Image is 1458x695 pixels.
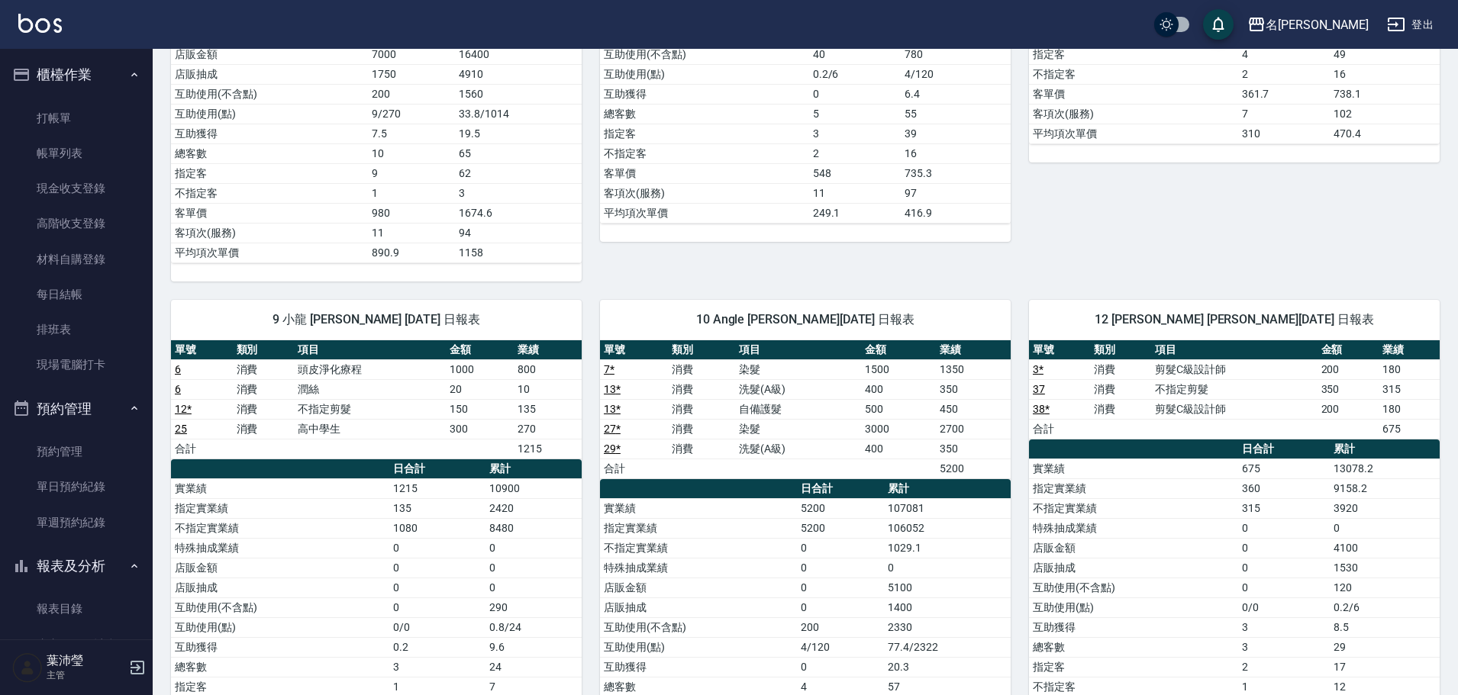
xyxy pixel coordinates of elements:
td: 洗髮(A級) [735,379,861,399]
td: 0/0 [1238,597,1331,617]
td: 3 [809,124,902,143]
td: 39 [901,124,1011,143]
a: 每日結帳 [6,277,147,312]
td: 0 [1330,518,1440,538]
td: 0 [389,538,485,558]
td: 消費 [1090,359,1151,379]
span: 9 小龍 [PERSON_NAME] [DATE] 日報表 [189,312,563,327]
td: 361.7 [1238,84,1331,104]
td: 0.2/6 [809,64,902,84]
td: 7.5 [368,124,455,143]
td: 735.3 [901,163,1011,183]
a: 店家區間累計表 [6,627,147,662]
td: 0 [1238,558,1331,578]
td: 20.3 [884,657,1011,677]
th: 業績 [514,340,582,360]
td: 頭皮淨化療程 [294,359,446,379]
td: 互助使用(點) [171,104,368,124]
td: 1029.1 [884,538,1011,558]
td: 350 [936,379,1011,399]
td: 200 [368,84,455,104]
a: 高階收支登錄 [6,206,147,241]
td: 0.2 [389,637,485,657]
td: 消費 [233,379,295,399]
a: 25 [175,423,187,435]
td: 實業績 [1029,459,1238,478]
td: 不指定實業績 [600,538,797,558]
span: 12 [PERSON_NAME] [PERSON_NAME][DATE] 日報表 [1047,312,1421,327]
td: 指定客 [171,163,368,183]
td: 互助使用(不含點) [1029,578,1238,597]
th: 項目 [294,340,446,360]
td: 實業績 [600,498,797,518]
button: 名[PERSON_NAME] [1241,9,1375,40]
td: 270 [514,419,582,439]
td: 客項次(服務) [1029,104,1238,124]
a: 6 [175,383,181,395]
th: 類別 [668,340,736,360]
td: 消費 [668,379,736,399]
td: 不指定實業績 [1029,498,1238,518]
td: 5200 [797,518,884,538]
span: 10 Angle [PERSON_NAME][DATE] 日報表 [618,312,992,327]
td: 0 [797,657,884,677]
td: 客單價 [171,203,368,223]
td: 0.2/6 [1330,597,1440,617]
td: 400 [861,439,936,459]
td: 5 [809,104,902,124]
td: 消費 [233,419,295,439]
td: 200 [1318,359,1379,379]
td: 65 [455,143,582,163]
td: 738.1 [1330,84,1440,104]
table: a dense table [1029,340,1440,439]
td: 0 [809,84,902,104]
td: 互助使用(點) [600,64,809,84]
td: 店販金額 [1029,538,1238,558]
td: 180 [1379,359,1440,379]
td: 416.9 [901,203,1011,223]
td: 合計 [1029,419,1090,439]
td: 互助獲得 [1029,617,1238,637]
td: 780 [901,44,1011,64]
td: 0 [485,558,582,578]
button: 預約管理 [6,389,147,429]
td: 消費 [233,399,295,419]
td: 總客數 [600,104,809,124]
td: 4100 [1330,538,1440,558]
th: 業績 [936,340,1011,360]
td: 消費 [668,399,736,419]
td: 0 [884,558,1011,578]
td: 特殊抽成業績 [1029,518,1238,538]
td: 0 [485,578,582,597]
button: 櫃檯作業 [6,55,147,95]
td: 1350 [936,359,1011,379]
td: 0 [1238,578,1331,597]
td: 高中學生 [294,419,446,439]
td: 8.5 [1330,617,1440,637]
td: 1215 [389,478,485,498]
td: 指定客 [1029,657,1238,677]
td: 不指定剪髮 [1151,379,1317,399]
td: 0 [389,558,485,578]
td: 總客數 [1029,637,1238,657]
button: save [1203,9,1234,40]
td: 29 [1330,637,1440,657]
a: 打帳單 [6,101,147,136]
td: 49 [1330,44,1440,64]
td: 800 [514,359,582,379]
td: 消費 [1090,399,1151,419]
a: 6 [175,363,181,375]
td: 特殊抽成業績 [171,538,389,558]
td: 自備護髮 [735,399,861,419]
button: 登出 [1381,11,1440,39]
th: 累計 [485,459,582,479]
td: 指定實業績 [600,518,797,538]
td: 890.9 [368,243,455,262]
td: 4 [1238,44,1331,64]
td: 店販抽成 [171,64,368,84]
td: 互助獲得 [171,637,389,657]
td: 消費 [233,359,295,379]
th: 日合計 [389,459,485,479]
img: Person [12,652,43,683]
td: 0 [389,578,485,597]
